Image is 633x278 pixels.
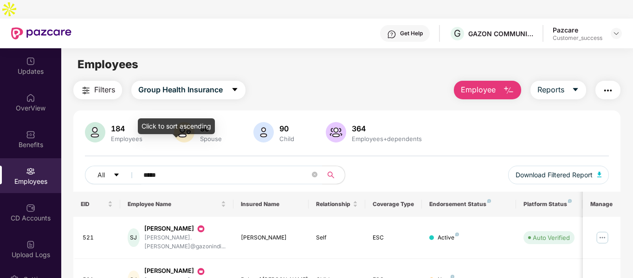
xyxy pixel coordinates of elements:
img: svg+xml;base64,PHN2ZyBpZD0iVXBsb2FkX0xvZ3MiIGRhdGEtbmFtZT0iVXBsb2FkIExvZ3MiIHhtbG5zPSJodHRwOi8vd3... [26,240,35,249]
div: 184 [109,124,144,133]
img: svg+xml;base64,PHN2ZyB4bWxucz0iaHR0cDovL3d3dy53My5vcmcvMjAwMC9zdmciIHhtbG5zOnhsaW5rPSJodHRwOi8vd3... [503,85,514,96]
div: Click to sort ascending [138,118,215,134]
img: svg+xml;base64,PHN2ZyB3aWR0aD0iMjAiIGhlaWdodD0iMjAiIHZpZXdCb3g9IjAgMCAyMCAyMCIgZmlsbD0ibm9uZSIgeG... [196,267,206,276]
div: [PERSON_NAME] [144,224,226,233]
img: svg+xml;base64,PHN2ZyBpZD0iRW1wbG95ZWVzIiB4bWxucz0iaHR0cDovL3d3dy53My5vcmcvMjAwMC9zdmciIHdpZHRoPS... [26,167,35,176]
div: [PERSON_NAME] [241,233,302,242]
th: Insured Name [233,192,309,217]
div: Auto Verified [533,233,570,242]
span: Group Health Insurance [138,84,223,96]
div: SJ [128,228,139,247]
div: GAZON COMMUNICATIONS INDIA LIMITED [468,29,533,38]
div: Self [316,233,358,242]
span: Filters [94,84,115,96]
button: Download Filtered Report [508,166,609,184]
span: Relationship [316,200,351,208]
th: Coverage Type [365,192,422,217]
div: [PERSON_NAME] [144,266,226,276]
span: Employee [461,84,496,96]
div: Platform Status [523,200,575,208]
span: search [322,171,340,179]
button: Employee [454,81,521,99]
th: Relationship [309,192,365,217]
div: Customer_success [553,34,602,42]
div: Pazcare [553,26,602,34]
img: svg+xml;base64,PHN2ZyB4bWxucz0iaHR0cDovL3d3dy53My5vcmcvMjAwMC9zdmciIHdpZHRoPSIyNCIgaGVpZ2h0PSIyNC... [602,85,614,96]
span: caret-down [113,172,120,179]
div: Child [278,135,296,142]
img: svg+xml;base64,PHN2ZyB4bWxucz0iaHR0cDovL3d3dy53My5vcmcvMjAwMC9zdmciIHdpZHRoPSI4IiBoZWlnaHQ9IjgiIH... [455,233,459,236]
img: manageButton [595,230,610,245]
img: svg+xml;base64,PHN2ZyB4bWxucz0iaHR0cDovL3d3dy53My5vcmcvMjAwMC9zdmciIHhtbG5zOnhsaW5rPSJodHRwOi8vd3... [326,122,346,142]
div: Employees+dependents [350,135,424,142]
img: svg+xml;base64,PHN2ZyBpZD0iVXBkYXRlZCIgeG1sbnM9Imh0dHA6Ly93d3cudzMub3JnLzIwMDAvc3ZnIiB3aWR0aD0iMj... [26,57,35,66]
img: svg+xml;base64,PHN2ZyBpZD0iSGVscC0zMngzMiIgeG1sbnM9Imh0dHA6Ly93d3cudzMub3JnLzIwMDAvc3ZnIiB3aWR0aD... [387,30,396,39]
div: ESC [373,233,414,242]
span: close-circle [312,172,317,177]
span: close-circle [312,171,317,180]
span: Employee Name [128,200,219,208]
span: caret-down [572,86,579,94]
img: svg+xml;base64,PHN2ZyB3aWR0aD0iMjAiIGhlaWdodD0iMjAiIHZpZXdCb3g9IjAgMCAyMCAyMCIgZmlsbD0ibm9uZSIgeG... [196,224,206,233]
div: Active [438,233,459,242]
span: Reports [537,84,564,96]
button: Group Health Insurancecaret-down [131,81,245,99]
img: svg+xml;base64,PHN2ZyB4bWxucz0iaHR0cDovL3d3dy53My5vcmcvMjAwMC9zdmciIHdpZHRoPSIyNCIgaGVpZ2h0PSIyNC... [80,85,91,96]
img: svg+xml;base64,PHN2ZyBpZD0iSG9tZSIgeG1sbnM9Imh0dHA6Ly93d3cudzMub3JnLzIwMDAvc3ZnIiB3aWR0aD0iMjAiIG... [26,93,35,103]
button: Filters [73,81,122,99]
div: [PERSON_NAME].[PERSON_NAME]@gazonindi... [144,233,226,251]
img: svg+xml;base64,PHN2ZyB4bWxucz0iaHR0cDovL3d3dy53My5vcmcvMjAwMC9zdmciIHhtbG5zOnhsaW5rPSJodHRwOi8vd3... [597,172,602,177]
img: svg+xml;base64,PHN2ZyBpZD0iRHJvcGRvd24tMzJ4MzIiIHhtbG5zPSJodHRwOi8vd3d3LnczLm9yZy8yMDAwL3N2ZyIgd2... [613,30,620,37]
span: G [454,28,461,39]
img: svg+xml;base64,PHN2ZyBpZD0iQ0RfQWNjb3VudHMiIGRhdGEtbmFtZT0iQ0QgQWNjb3VudHMiIHhtbG5zPSJodHRwOi8vd3... [26,203,35,213]
th: EID [73,192,121,217]
button: Allcaret-down [85,166,142,184]
button: search [322,166,345,184]
img: svg+xml;base64,PHN2ZyBpZD0iQmVuZWZpdHMiIHhtbG5zPSJodHRwOi8vd3d3LnczLm9yZy8yMDAwL3N2ZyIgd2lkdGg9Ij... [26,130,35,139]
img: svg+xml;base64,PHN2ZyB4bWxucz0iaHR0cDovL3d3dy53My5vcmcvMjAwMC9zdmciIHdpZHRoPSI4IiBoZWlnaHQ9IjgiIH... [487,199,491,203]
span: EID [81,200,106,208]
div: 521 [83,233,113,242]
th: Employee Name [120,192,233,217]
img: New Pazcare Logo [11,27,71,39]
img: svg+xml;base64,PHN2ZyB4bWxucz0iaHR0cDovL3d3dy53My5vcmcvMjAwMC9zdmciIHhtbG5zOnhsaW5rPSJodHRwOi8vd3... [253,122,274,142]
span: Employees [78,58,138,71]
th: Manage [583,192,620,217]
span: caret-down [231,86,239,94]
span: All [97,170,105,180]
button: Reportscaret-down [530,81,586,99]
div: Employees [109,135,144,142]
img: svg+xml;base64,PHN2ZyB4bWxucz0iaHR0cDovL3d3dy53My5vcmcvMjAwMC9zdmciIHhtbG5zOnhsaW5rPSJodHRwOi8vd3... [85,122,105,142]
span: Download Filtered Report [516,170,593,180]
div: 90 [278,124,296,133]
div: Get Help [400,30,423,37]
div: 364 [350,124,424,133]
img: svg+xml;base64,PHN2ZyB4bWxucz0iaHR0cDovL3d3dy53My5vcmcvMjAwMC9zdmciIHdpZHRoPSI4IiBoZWlnaHQ9IjgiIH... [568,199,572,203]
div: Endorsement Status [429,200,509,208]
